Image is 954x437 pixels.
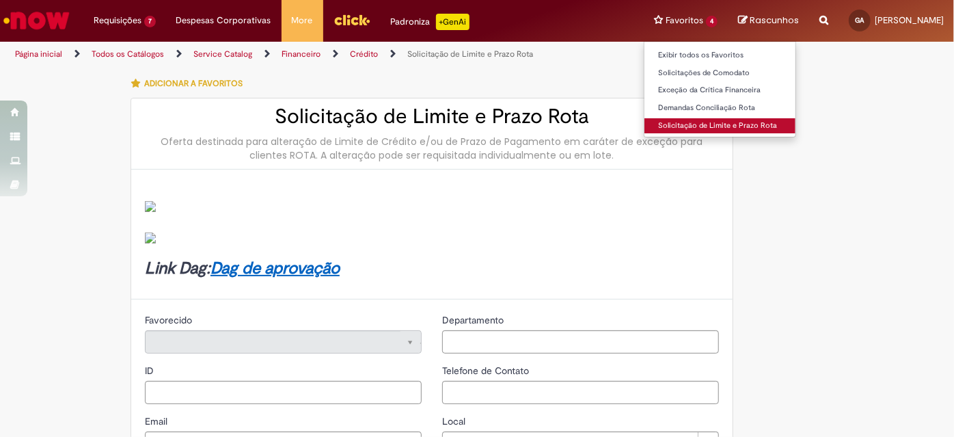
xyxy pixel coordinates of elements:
ul: Trilhas de página [10,42,626,67]
span: [PERSON_NAME] [875,14,944,26]
img: click_logo_yellow_360x200.png [333,10,370,30]
a: Crédito [350,49,378,59]
a: Demandas Conciliação Rota [644,101,795,116]
span: Despesas Corporativas [176,14,271,27]
span: More [292,14,313,27]
span: Local [442,415,468,427]
a: Solicitação de Limite e Prazo Rota [407,49,533,59]
a: Exceção da Crítica Financeira [644,83,795,98]
span: Rascunhos [750,14,799,27]
span: GA [856,16,864,25]
h2: Solicitação de Limite e Prazo Rota [145,105,719,128]
a: Service Catalog [193,49,252,59]
span: 7 [144,16,156,27]
span: Adicionar a Favoritos [144,78,243,89]
span: Email [145,415,170,427]
a: Solicitação de Limite e Prazo Rota [644,118,795,133]
p: +GenAi [436,14,469,30]
a: Rascunhos [738,14,799,27]
span: ID [145,365,156,377]
img: sys_attachment.do [145,233,156,243]
a: Dag de aprovação [210,258,340,279]
span: Somente leitura - Favorecido [145,314,195,326]
img: sys_attachment.do [145,201,156,212]
div: Oferta destinada para alteração de Limite de Crédito e/ou de Prazo de Pagamento em caráter de exc... [145,135,719,162]
input: Departamento [442,330,719,354]
strong: Link Dag: [145,258,340,279]
input: ID [145,381,422,404]
ul: Favoritos [644,41,796,137]
span: Telefone de Contato [442,365,532,377]
a: Solicitações de Comodato [644,66,795,81]
a: Todos os Catálogos [92,49,164,59]
div: Padroniza [391,14,469,30]
a: Exibir todos os Favoritos [644,48,795,63]
a: Limpar campo Favorecido [145,330,422,354]
span: 4 [706,16,718,27]
span: Favoritos [666,14,703,27]
a: Financeiro [282,49,321,59]
a: Página inicial [15,49,62,59]
input: Telefone de Contato [442,381,719,404]
img: ServiceNow [1,7,72,34]
span: Departamento [442,314,506,326]
button: Adicionar a Favoritos [131,69,250,98]
span: Requisições [94,14,141,27]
